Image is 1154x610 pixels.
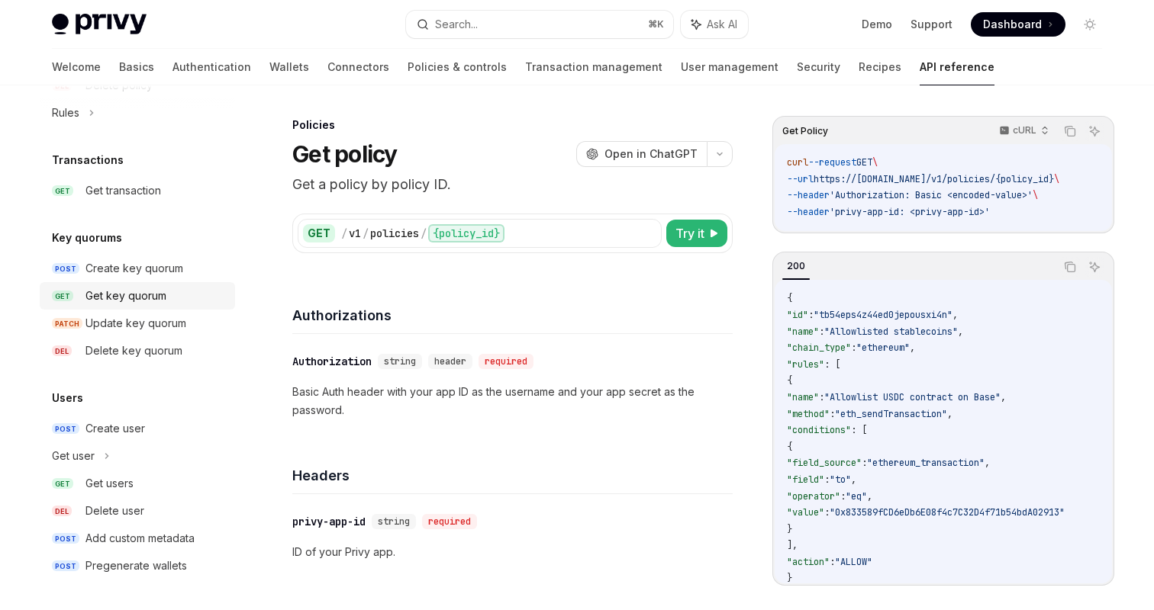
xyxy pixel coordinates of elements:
span: , [851,474,856,486]
span: "eq" [846,490,867,502]
span: \ [872,156,878,169]
button: Ask AI [1085,121,1104,141]
span: string [378,515,410,528]
a: GETGet users [40,470,235,497]
span: "0x833589fCD6eDb6E08f4c7C32D4f71b54bdA02913" [830,506,1065,518]
span: "action" [787,556,830,568]
a: Wallets [269,49,309,85]
span: "ALLOW" [835,556,872,568]
h5: Key quorums [52,229,122,247]
span: "id" [787,309,808,321]
span: "Allowlist USDC contract on Base" [824,391,1001,403]
span: POST [52,533,79,544]
div: GET [303,224,335,242]
button: Toggle dark mode [1078,12,1102,37]
p: cURL [1013,124,1036,136]
span: "field_source" [787,457,862,469]
a: DELDelete user [40,497,235,525]
span: : [819,391,824,403]
span: GET [52,291,73,302]
a: Welcome [52,49,101,85]
span: "rules" [787,358,824,371]
a: Recipes [859,49,901,85]
span: --request [808,156,856,169]
a: Transaction management [525,49,662,85]
span: "name" [787,326,819,338]
h5: Users [52,389,83,407]
span: PATCH [52,318,82,329]
a: Authentication [172,49,251,85]
span: "Allowlisted stablecoins" [824,326,958,338]
span: POST [52,423,79,435]
div: Create user [85,419,145,438]
span: : [819,326,824,338]
button: Copy the contents from the code block [1060,257,1080,277]
span: Open in ChatGPT [604,146,698,162]
div: privy-app-id [292,514,366,529]
span: \ [1054,173,1059,185]
span: "value" [787,506,824,518]
a: POSTAdd custom metadata [40,525,235,552]
div: / [363,226,369,241]
div: Pregenerate wallets [85,557,187,575]
span: "name" [787,391,819,403]
span: ⌘ K [648,18,664,30]
span: DEL [52,506,72,517]
span: DEL [52,345,72,357]
div: v1 [349,226,361,241]
span: GET [856,156,872,169]
div: Get user [52,447,95,465]
span: GET [52,478,73,490]
p: Basic Auth header with your app ID as the username and your app secret as the password. [292,383,733,419]
a: Dashboard [971,12,1065,37]
button: Open in ChatGPT [576,141,707,167]
a: Basics [119,49,154,85]
span: --header [787,206,830,218]
p: Get a policy by policy ID. [292,174,733,195]
a: POSTCreate user [40,415,235,442]
span: : [808,309,814,321]
div: Policies [292,117,733,133]
span: Dashboard [983,17,1042,32]
a: Security [797,49,840,85]
span: 'Authorization: Basic <encoded-value>' [830,189,1033,201]
span: POST [52,560,79,572]
span: "conditions" [787,424,851,436]
a: PATCHUpdate key quorum [40,310,235,337]
span: "tb54eps4z44ed0jepousxi4n" [814,309,953,321]
span: ], [787,539,798,551]
div: Get key quorum [85,287,166,305]
span: : [862,457,867,469]
div: Update key quorum [85,314,186,332]
a: GETGet transaction [40,177,235,204]
span: "ethereum" [856,342,910,354]
h5: Transactions [52,151,124,169]
span: : [824,474,830,486]
img: light logo [52,14,147,35]
span: "to" [830,474,851,486]
span: , [958,326,963,338]
span: header [434,355,466,368]
span: : [840,490,846,502]
a: Support [911,17,953,32]
div: Delete key quorum [85,342,182,360]
span: "field" [787,474,824,486]
button: Search...⌘K [406,11,673,38]
span: : [851,342,856,354]
h1: Get policy [292,140,398,168]
span: : [ [824,358,840,371]
div: Create key quorum [85,259,183,278]
span: , [947,408,953,420]
p: ID of your Privy app. [292,543,733,561]
span: , [1001,391,1006,403]
span: "ethereum_transaction" [867,457,985,469]
span: { [787,292,792,304]
div: Get transaction [85,181,161,200]
div: Rules [52,104,79,122]
div: Delete user [85,502,144,520]
span: "method" [787,408,830,420]
span: GET [52,185,73,197]
span: , [985,457,990,469]
span: , [910,342,915,354]
h4: Headers [292,465,733,486]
